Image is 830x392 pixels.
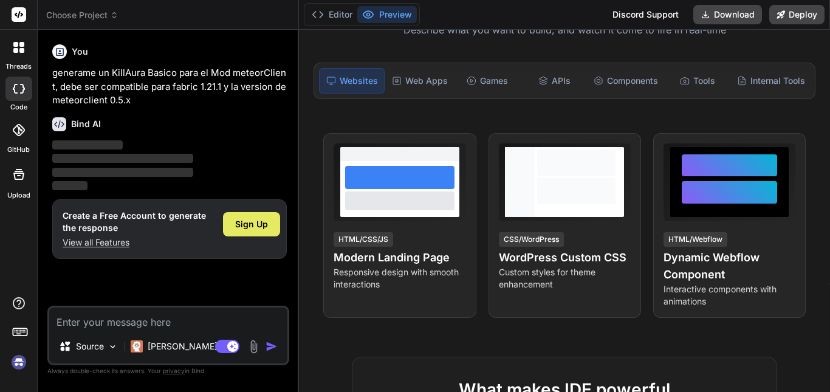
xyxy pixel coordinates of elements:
[732,68,810,94] div: Internal Tools
[664,249,795,283] h4: Dynamic Webflow Component
[665,68,730,94] div: Tools
[357,6,417,23] button: Preview
[499,249,631,266] h4: WordPress Custom CSS
[10,102,27,112] label: code
[319,68,385,94] div: Websites
[52,66,287,108] p: generame un KillAura Basico para el Mod meteorClient, debe ser compatible para fabric 1.21.1 y la...
[71,118,101,130] h6: Bind AI
[664,283,795,308] p: Interactive components with animations
[589,68,663,94] div: Components
[455,68,520,94] div: Games
[306,22,823,38] p: Describe what you want to build, and watch it come to life in real-time
[7,145,30,155] label: GitHub
[334,266,465,291] p: Responsive design with smooth interactions
[7,190,30,201] label: Upload
[47,365,289,377] p: Always double-check its answers. Your in Bind
[5,61,32,72] label: threads
[769,5,825,24] button: Deploy
[266,340,278,352] img: icon
[72,46,88,58] h6: You
[63,236,206,249] p: View all Features
[52,181,87,190] span: ‌
[108,342,118,352] img: Pick Models
[148,340,238,352] p: [PERSON_NAME] 4 S..
[693,5,762,24] button: Download
[46,9,118,21] span: Choose Project
[52,168,193,177] span: ‌
[605,5,686,24] div: Discord Support
[235,218,268,230] span: Sign Up
[334,249,465,266] h4: Modern Landing Page
[522,68,586,94] div: APIs
[76,340,104,352] p: Source
[9,352,29,373] img: signin
[163,367,185,374] span: privacy
[247,340,261,354] img: attachment
[387,68,453,94] div: Web Apps
[131,340,143,352] img: Claude 4 Sonnet
[63,210,206,234] h1: Create a Free Account to generate the response
[52,154,193,163] span: ‌
[334,232,393,247] div: HTML/CSS/JS
[664,232,727,247] div: HTML/Webflow
[499,266,631,291] p: Custom styles for theme enhancement
[499,232,564,247] div: CSS/WordPress
[307,6,357,23] button: Editor
[52,140,123,150] span: ‌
